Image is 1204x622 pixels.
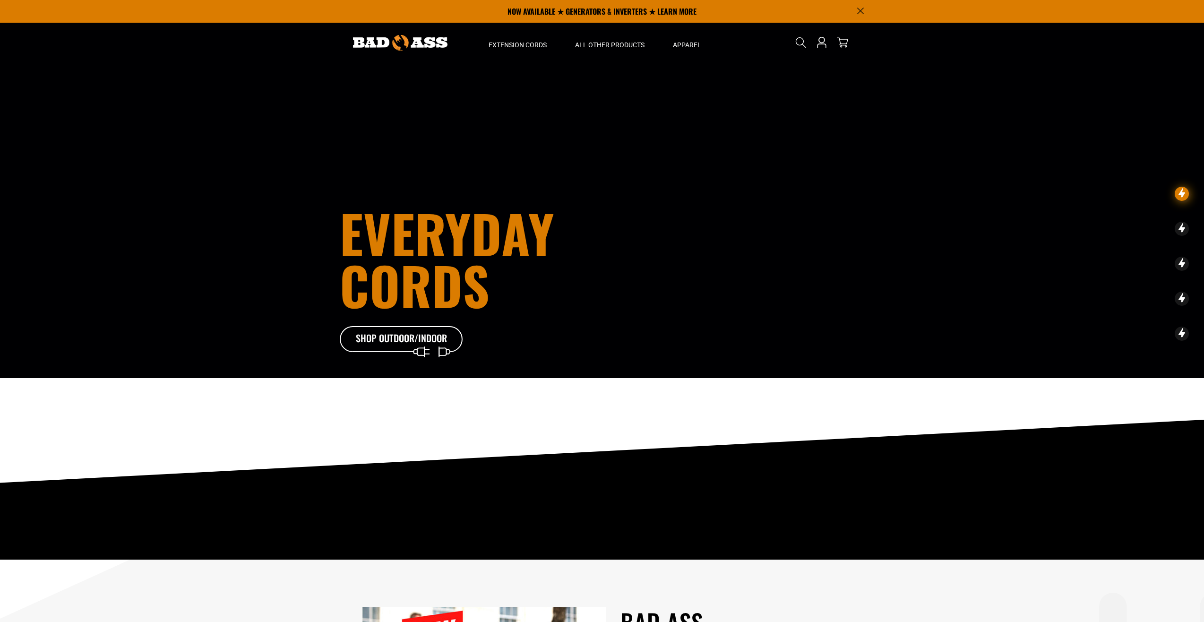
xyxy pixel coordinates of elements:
span: Apparel [673,41,701,49]
summary: Search [793,35,808,50]
summary: Extension Cords [474,23,561,62]
img: Bad Ass Extension Cords [353,35,447,51]
a: Shop Outdoor/Indoor [340,326,463,353]
h1: Everyday cords [340,207,654,311]
span: All Other Products [575,41,645,49]
span: Extension Cords [489,41,547,49]
summary: Apparel [659,23,715,62]
summary: All Other Products [561,23,659,62]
